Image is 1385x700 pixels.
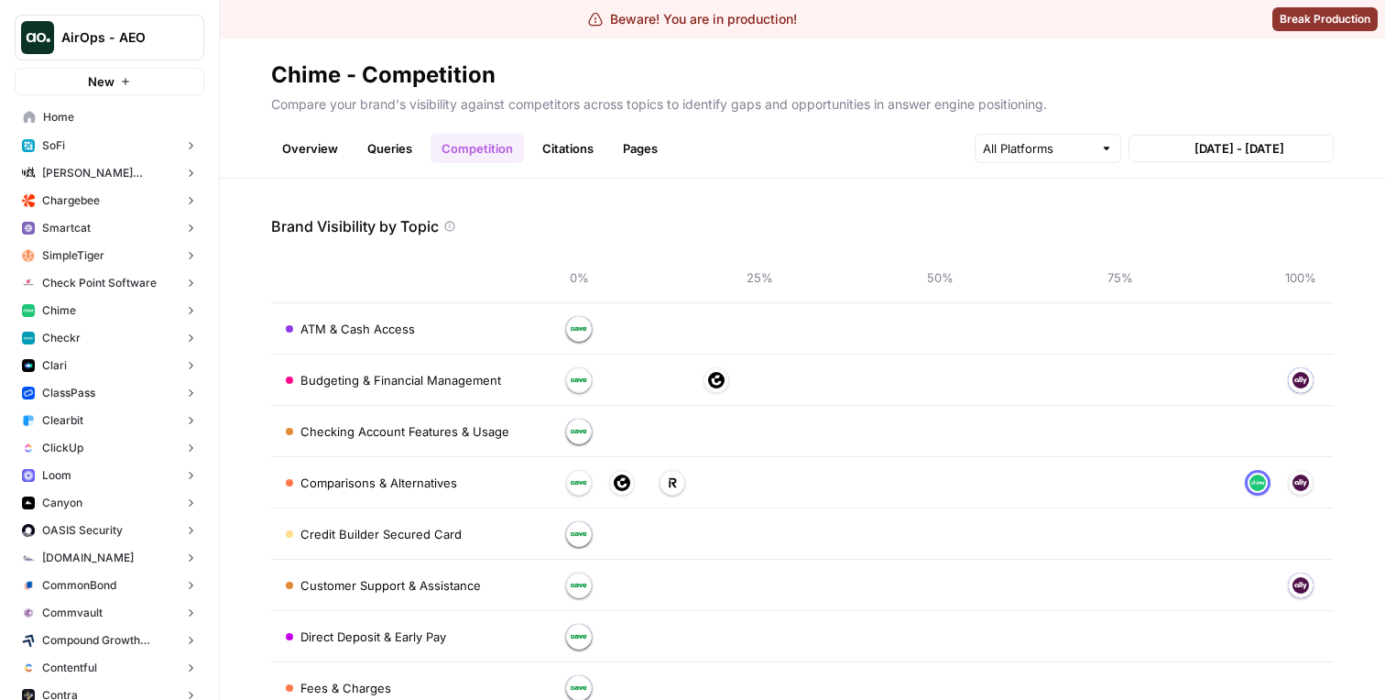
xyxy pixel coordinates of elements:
[15,379,204,407] button: ClassPass
[983,139,1093,158] input: All Platforms
[42,357,67,374] span: Clari
[42,577,116,594] span: CommonBond
[22,387,35,399] img: z4c86av58qw027qbtb91h24iuhub
[22,607,35,619] img: xf6b4g7v9n1cfco8wpzm78dqnb6e
[15,434,204,462] button: ClickUp
[15,159,204,187] button: [PERSON_NAME] [PERSON_NAME] at Work
[22,222,35,235] img: rkye1xl29jr3pw1t320t03wecljb
[612,134,669,163] a: Pages
[42,605,103,621] span: Commvault
[42,137,65,154] span: SoFi
[22,304,35,317] img: mhv33baw7plipcpp00rsngv1nu95
[15,324,204,352] button: Checkr
[42,192,100,209] span: Chargebee
[42,495,82,511] span: Canyon
[42,522,123,539] span: OASIS Security
[22,332,35,345] img: 78cr82s63dt93a7yj2fue7fuqlci
[22,469,35,482] img: wev6amecshr6l48lvue5fy0bkco1
[614,475,630,491] img: ggykp1v33818op4s0epk3dctj1tt
[741,268,778,287] span: 25%
[1194,139,1284,158] span: [DATE] - [DATE]
[42,632,177,649] span: Compound Growth Marketing
[1282,268,1319,287] span: 100%
[1292,372,1309,388] img: 6kpiqdjyeze6p7sw4gv76b3s6kbq
[22,552,35,564] img: k09s5utkby11dt6rxf2w9zgb46r0
[15,214,204,242] button: Smartcat
[15,352,204,379] button: Clari
[300,474,457,492] span: Comparisons & Alternatives
[300,422,509,441] span: Checking Account Features & Usage
[22,634,35,647] img: kaevn8smg0ztd3bicv5o6c24vmo8
[571,423,587,440] img: wixjkdl4qar0nmbhpawpa5anleis
[15,269,204,297] button: Check Point Software
[42,412,83,429] span: Clearbit
[42,220,91,236] span: Smartcat
[300,576,481,595] span: Customer Support & Assistance
[15,407,204,434] button: Clearbit
[15,132,204,159] button: SoFi
[15,572,204,599] button: CommonBond
[15,15,204,60] button: Workspace: AirOps - AEO
[1292,475,1309,491] img: 6kpiqdjyeze6p7sw4gv76b3s6kbq
[571,526,587,542] img: wixjkdl4qar0nmbhpawpa5anleis
[21,21,54,54] img: AirOps - AEO Logo
[42,165,177,181] span: [PERSON_NAME] [PERSON_NAME] at Work
[271,215,439,237] p: Brand Visibility by Topic
[22,497,35,509] img: 0idox3onazaeuxox2jono9vm549w
[271,90,1334,114] p: Compare your brand's visibility against competitors across topics to identify gaps and opportunit...
[531,134,605,163] a: Citations
[588,10,797,28] div: Beware! You are in production!
[22,359,35,372] img: h6qlr8a97mop4asab8l5qtldq2wv
[22,579,35,592] img: glq0fklpdxbalhn7i6kvfbbvs11n
[15,489,204,517] button: Canyon
[15,242,204,269] button: SimpleTiger
[22,194,35,207] img: jkhkcar56nid5uw4tq7euxnuco2o
[1280,11,1370,27] span: Break Production
[42,550,134,566] span: [DOMAIN_NAME]
[571,475,587,491] img: wixjkdl4qar0nmbhpawpa5anleis
[922,268,958,287] span: 50%
[42,247,104,264] span: SimpleTiger
[15,187,204,214] button: Chargebee
[43,109,196,126] span: Home
[15,599,204,627] button: Commvault
[708,372,725,388] img: ggykp1v33818op4s0epk3dctj1tt
[1272,7,1378,31] button: Break Production
[15,103,204,132] a: Home
[22,167,35,180] img: m87i3pytwzu9d7629hz0batfjj1p
[42,467,71,484] span: Loom
[571,321,587,337] img: wixjkdl4qar0nmbhpawpa5anleis
[300,525,462,543] span: Credit Builder Secured Card
[571,680,587,696] img: wixjkdl4qar0nmbhpawpa5anleis
[15,627,204,654] button: Compound Growth Marketing
[22,277,35,290] img: gddfodh0ack4ddcgj10xzwv4nyos
[1292,577,1309,594] img: 6kpiqdjyeze6p7sw4gv76b3s6kbq
[356,134,423,163] a: Queries
[15,654,204,682] button: Contentful
[22,524,35,537] img: red1k5sizbc2zfjdzds8kz0ky0wq
[22,442,35,454] img: nyvnio03nchgsu99hj5luicuvesv
[561,268,597,287] span: 0%
[42,660,97,676] span: Contentful
[88,72,115,91] span: New
[300,628,446,646] span: Direct Deposit & Early Pay
[42,302,76,319] span: Chime
[271,60,496,90] div: Chime - Competition
[431,134,524,163] a: Competition
[271,134,349,163] a: Overview
[22,662,35,674] img: 2ud796hvc3gw7qwjscn75txc5abr
[571,577,587,594] img: wixjkdl4qar0nmbhpawpa5anleis
[300,679,391,697] span: Fees & Charges
[61,28,172,47] span: AirOps - AEO
[664,475,681,491] img: glgen0409utb4ma3iz03p7mwkn76
[15,297,204,324] button: Chime
[42,440,83,456] span: ClickUp
[300,320,415,338] span: ATM & Cash Access
[571,629,587,645] img: wixjkdl4qar0nmbhpawpa5anleis
[1102,268,1139,287] span: 75%
[15,68,204,95] button: New
[300,371,501,389] span: Budgeting & Financial Management
[42,330,81,346] span: Checkr
[1249,475,1266,491] img: mhv33baw7plipcpp00rsngv1nu95
[22,249,35,262] img: hlg0wqi1id4i6sbxkcpd2tyblcaw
